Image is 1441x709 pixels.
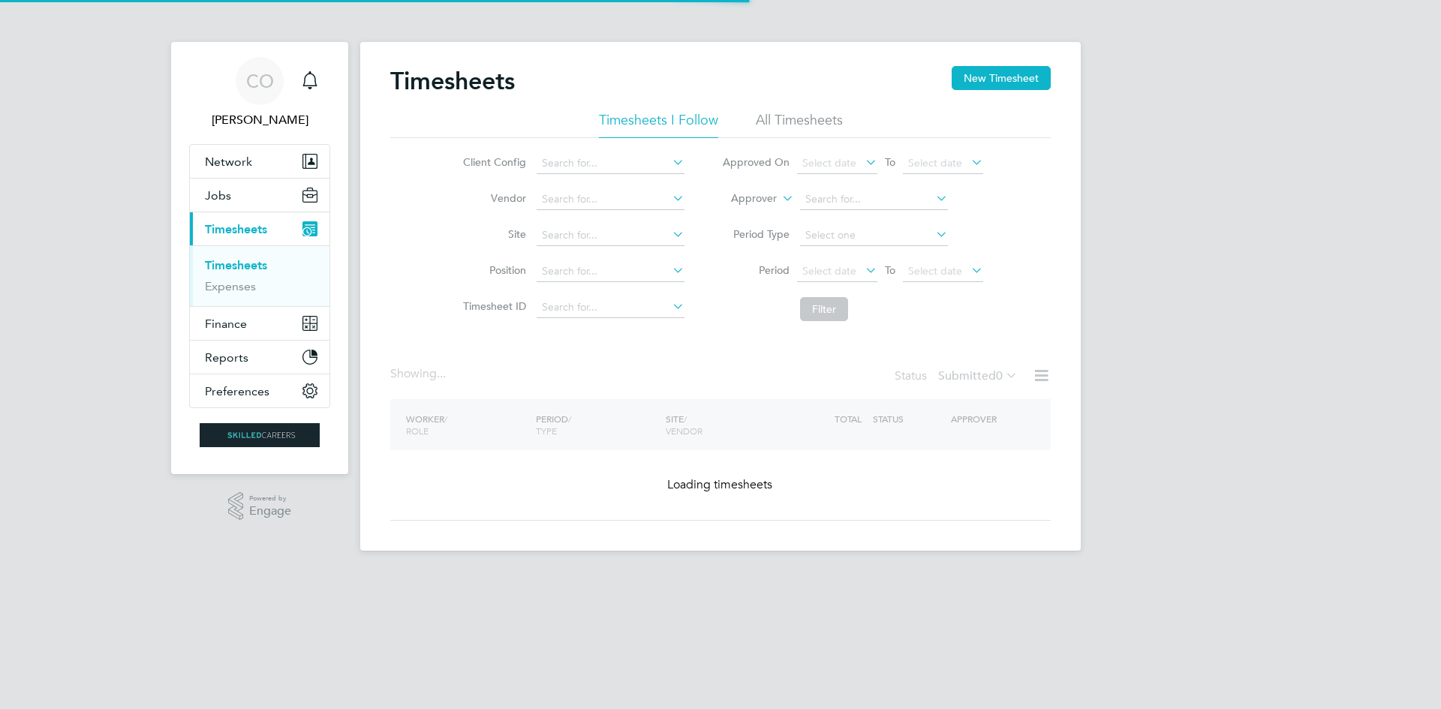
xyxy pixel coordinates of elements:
div: Status [895,366,1021,387]
nav: Main navigation [171,42,348,474]
label: Approved On [722,155,790,169]
h2: Timesheets [390,66,515,96]
input: Search for... [537,297,684,318]
a: Powered byEngage [228,492,292,521]
a: CO[PERSON_NAME] [189,57,330,129]
button: Network [190,145,329,178]
label: Vendor [459,191,526,205]
span: 0 [996,368,1003,383]
label: Period Type [722,227,790,241]
button: New Timesheet [952,66,1051,90]
div: Showing [390,366,449,382]
span: CO [246,71,274,91]
span: Preferences [205,384,269,398]
span: To [880,260,900,280]
input: Search for... [537,189,684,210]
label: Timesheet ID [459,299,526,313]
span: Reports [205,350,248,365]
input: Search for... [800,189,948,210]
input: Search for... [537,225,684,246]
button: Preferences [190,374,329,407]
label: Approver [709,191,777,206]
input: Select one [800,225,948,246]
span: To [880,152,900,172]
button: Finance [190,307,329,340]
span: Jobs [205,188,231,203]
span: Network [205,155,252,169]
a: Expenses [205,279,256,293]
span: Select date [908,264,962,278]
button: Reports [190,341,329,374]
li: Timesheets I Follow [599,111,718,138]
span: Engage [249,505,291,518]
span: Select date [802,264,856,278]
label: Submitted [938,368,1018,383]
img: skilledcareers-logo-retina.png [200,423,320,447]
label: Period [722,263,790,277]
button: Timesheets [190,212,329,245]
label: Site [459,227,526,241]
button: Filter [800,297,848,321]
button: Jobs [190,179,329,212]
a: Timesheets [205,258,267,272]
input: Search for... [537,261,684,282]
input: Search for... [537,153,684,174]
li: All Timesheets [756,111,843,138]
span: Craig O'Donovan [189,111,330,129]
span: Select date [802,156,856,170]
label: Client Config [459,155,526,169]
label: Position [459,263,526,277]
span: Timesheets [205,222,267,236]
span: Select date [908,156,962,170]
span: Powered by [249,492,291,505]
a: Go to home page [189,423,330,447]
span: Finance [205,317,247,331]
div: Timesheets [190,245,329,306]
span: ... [437,366,446,381]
